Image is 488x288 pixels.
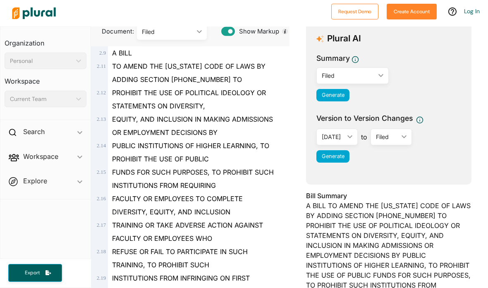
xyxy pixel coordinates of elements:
[316,89,349,101] button: Generate
[112,142,269,163] span: PUBLIC INSTITUTIONS OF HIGHER LEARNING, TO PROHIBIT THE USE OF PUBLIC
[376,132,398,141] div: Filed
[97,275,106,281] span: 2 . 19
[387,7,437,15] a: Create Account
[387,4,437,19] button: Create Account
[112,89,266,110] span: PROHIBIT THE USE OF POLITICAL IDEOLOGY OR STATEMENTS ON DIVERSITY,
[97,169,106,175] span: 2 . 15
[8,264,62,282] button: Export
[235,27,279,36] span: Show Markup
[327,34,361,44] h3: Plural AI
[5,31,86,49] h3: Organization
[10,57,73,65] div: Personal
[112,115,273,137] span: EQUITY, AND INCLUSION IN MAKING ADMISSIONS OR EMPLOYMENT DECISIONS BY
[99,50,106,56] span: 2 . 9
[112,247,248,269] span: REFUSE OR FAIL TO PARTICIPATE IN SUCH TRAINING, TO PROHIBIT SUCH
[316,150,349,163] button: Generate
[97,196,106,202] span: 2 . 16
[331,4,378,19] button: Request Demo
[97,63,106,69] span: 2 . 11
[10,95,73,103] div: Current Team
[97,90,106,96] span: 2 . 12
[322,153,344,159] span: Generate
[97,143,106,149] span: 2 . 14
[322,71,375,80] div: Filed
[316,53,350,64] h3: Summary
[5,69,86,87] h3: Workspace
[97,222,106,228] span: 2 . 17
[97,116,106,122] span: 2 . 13
[306,191,471,201] h3: Bill Summary
[464,7,480,15] a: Log In
[19,269,45,276] span: Export
[112,221,263,242] span: TRAINING OR TAKE ADVERSE ACTION AGAINST FACULTY OR EMPLOYEES WHO
[112,168,274,190] span: FUNDS FOR SUCH PURPOSES, TO PROHIBIT SUCH INSTITUTIONS FROM REQUIRING
[322,132,344,141] div: [DATE]
[358,132,371,142] span: to
[23,127,45,136] h2: Search
[112,49,132,57] span: A BILL
[97,249,106,254] span: 2 . 18
[98,27,127,36] span: Document:
[331,7,378,15] a: Request Demo
[112,62,266,84] span: TO AMEND THE [US_STATE] CODE OF LAWS BY ADDING SECTION [PHONE_NUMBER] TO
[281,28,289,35] div: Tooltip anchor
[112,194,243,216] span: FACULTY OR EMPLOYEES TO COMPLETE DIVERSITY, EQUITY, AND INCLUSION
[322,92,344,98] span: Generate
[142,27,194,36] div: Filed
[316,113,413,124] span: Version to Version Changes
